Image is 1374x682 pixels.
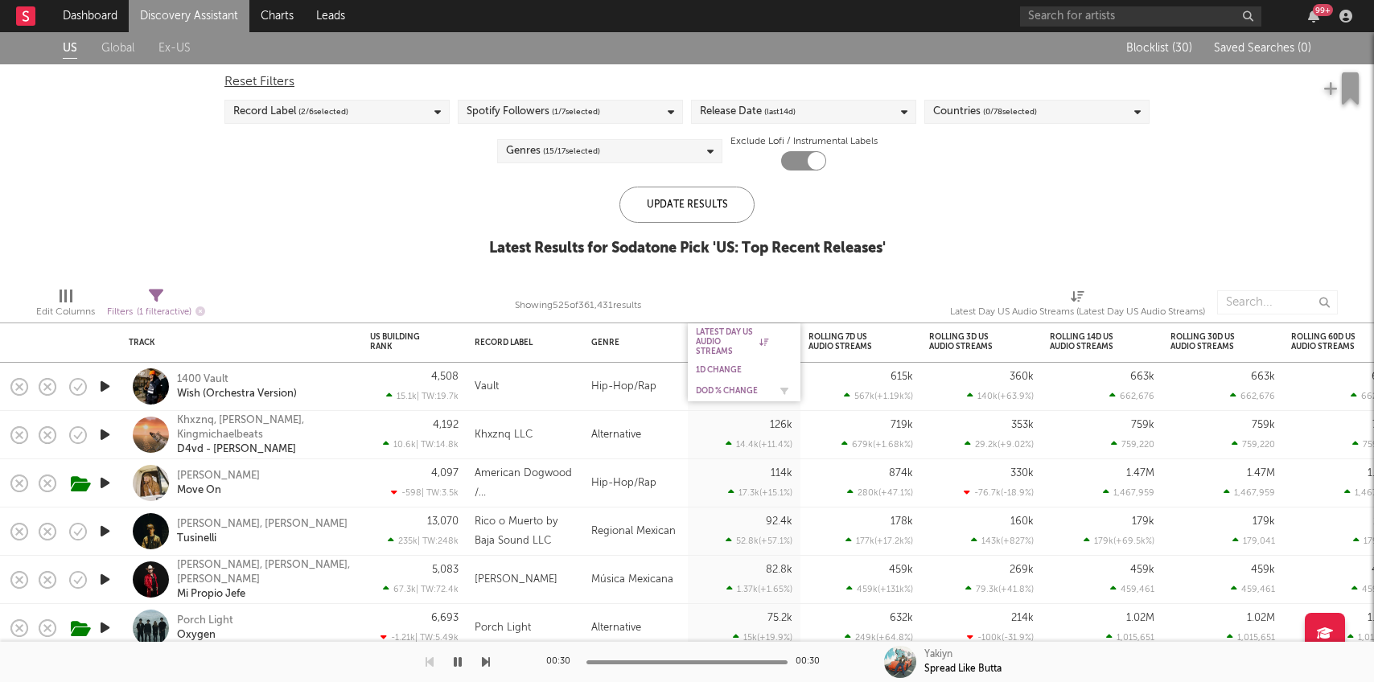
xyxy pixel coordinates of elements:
[1126,613,1154,623] div: 1.02M
[767,613,792,623] div: 75.2k
[177,558,350,587] div: [PERSON_NAME], [PERSON_NAME], [PERSON_NAME]
[475,338,551,347] div: Record Label
[696,327,768,356] div: Latest Day US Audio Streams
[506,142,600,161] div: Genres
[726,584,792,594] div: 1.37k ( +1.65 % )
[964,487,1034,498] div: -76.7k ( -18.9 % )
[515,282,641,329] div: Showing 525 of 361,431 results
[475,570,557,590] div: [PERSON_NAME]
[776,383,792,399] button: Filter by DoD % Change
[298,102,348,121] span: ( 2 / 6 selected)
[1232,536,1275,546] div: 179,041
[891,516,913,527] div: 178k
[696,365,768,375] div: 1D Change
[1209,42,1311,55] button: Saved Searches (0)
[1231,584,1275,594] div: 459,461
[370,584,459,594] div: 67.3k | TW: 72.4k
[844,391,913,401] div: 567k ( +1.19k % )
[177,413,350,442] a: Khxznq, [PERSON_NAME], Kingmichaelbeats
[431,468,459,479] div: 4,097
[1230,391,1275,401] div: 662,676
[730,132,878,151] label: Exclude Lofi / Instrumental Labels
[427,516,459,527] div: 13,070
[515,296,641,315] div: Showing 525 of 361,431 results
[1298,43,1311,54] span: ( 0 )
[841,439,913,450] div: 679k ( +1.68k % )
[177,387,297,401] a: Wish (Orchestra Version)
[766,516,792,527] div: 92.4k
[983,102,1037,121] span: ( 0 / 78 selected)
[1010,372,1034,382] div: 360k
[177,483,221,498] div: Move On
[177,469,260,483] a: [PERSON_NAME]
[1247,468,1275,479] div: 1.47M
[889,468,913,479] div: 874k
[924,647,952,662] div: Yakiyn
[177,532,216,546] div: Tusinelli
[971,536,1034,546] div: 143k ( +827 % )
[846,584,913,594] div: 459k ( +131k % )
[728,487,792,498] div: 17.3k ( +15.1 % )
[1084,536,1154,546] div: 179k ( +69.5k % )
[733,632,792,643] div: 15k ( +19.9 % )
[101,39,134,59] a: Global
[1313,4,1333,16] div: 99 +
[1110,584,1154,594] div: 459,461
[965,439,1034,450] div: 29.2k ( +9.02 % )
[1010,468,1034,479] div: 330k
[177,628,216,643] a: Oxygen
[552,102,600,121] span: ( 1 / 7 selected)
[583,507,688,556] div: Regional Mexican
[924,662,1002,676] div: Spread Like Butta
[370,632,459,643] div: -1.21k | TW: 5.49k
[1126,468,1154,479] div: 1.47M
[847,487,913,498] div: 280k ( +47.1 % )
[137,308,191,317] span: ( 1 filter active)
[432,565,459,575] div: 5,083
[845,536,913,546] div: 177k ( +17.2k % )
[1020,6,1261,27] input: Search for artists
[1126,43,1192,54] span: Blocklist
[1131,420,1154,430] div: 759k
[700,102,796,121] div: Release Date
[177,587,245,602] a: Mi Propio Jefe
[1010,565,1034,575] div: 269k
[1011,613,1034,623] div: 214k
[950,302,1205,322] div: Latest Day US Audio Streams (Latest Day US Audio Streams)
[890,613,913,623] div: 632k
[1130,565,1154,575] div: 459k
[965,584,1034,594] div: 79.3k ( +41.8 % )
[177,614,233,628] div: Porch Light
[766,565,792,575] div: 82.8k
[726,439,792,450] div: 14.4k ( +11.4 % )
[1247,613,1275,623] div: 1.02M
[1103,487,1154,498] div: 1,467,959
[771,468,792,479] div: 114k
[36,282,95,329] div: Edit Columns
[370,332,434,351] div: US Building Rank
[177,442,296,457] a: D4vd - [PERSON_NAME]
[1172,43,1192,54] span: ( 30 )
[177,517,348,532] a: [PERSON_NAME], [PERSON_NAME]
[1109,391,1154,401] div: 662,676
[583,459,688,507] div: Hip-Hop/Rap
[370,536,459,546] div: 235k | TW: 248k
[929,332,1010,351] div: Rolling 3D US Audio Streams
[370,487,459,498] div: -598 | TW: 3.5k
[726,536,792,546] div: 52.8k ( +57.1 % )
[1111,439,1154,450] div: 759,220
[1253,516,1275,527] div: 179k
[433,420,459,430] div: 4,192
[1251,372,1275,382] div: 663k
[933,102,1037,121] div: Countries
[489,239,886,258] div: Latest Results for Sodatone Pick ' US: Top Recent Releases '
[891,420,913,430] div: 719k
[583,411,688,459] div: Alternative
[467,102,600,121] div: Spotify Followers
[475,464,575,503] div: American Dogwood / [GEOGRAPHIC_DATA]
[1227,632,1275,643] div: 1,015,651
[431,613,459,623] div: 6,693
